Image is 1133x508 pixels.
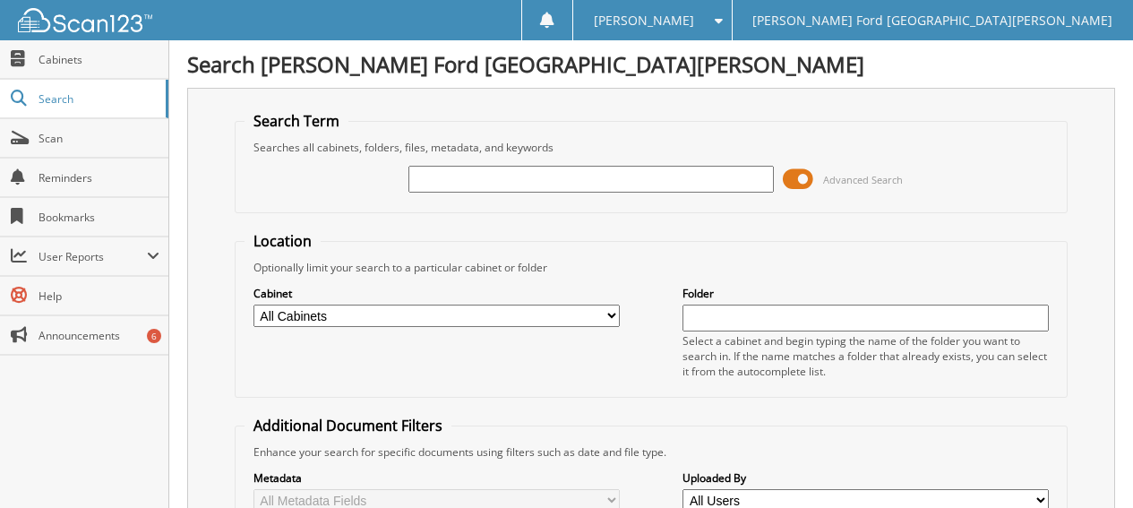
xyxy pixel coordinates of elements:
label: Folder [682,286,1049,301]
span: Scan [39,131,159,146]
span: [PERSON_NAME] Ford [GEOGRAPHIC_DATA][PERSON_NAME] [752,15,1112,26]
span: User Reports [39,249,147,264]
img: scan123-logo-white.svg [18,8,152,32]
div: Enhance your search for specific documents using filters such as date and file type. [245,444,1058,460]
label: Cabinet [253,286,620,301]
span: [PERSON_NAME] [594,15,694,26]
span: Bookmarks [39,210,159,225]
span: Cabinets [39,52,159,67]
span: Announcements [39,328,159,343]
legend: Search Term [245,111,348,131]
span: Search [39,91,157,107]
div: Optionally limit your search to a particular cabinet or folder [245,260,1058,275]
h1: Search [PERSON_NAME] Ford [GEOGRAPHIC_DATA][PERSON_NAME] [187,49,1115,79]
div: Searches all cabinets, folders, files, metadata, and keywords [245,140,1058,155]
div: 6 [147,329,161,343]
span: Advanced Search [823,173,903,186]
label: Metadata [253,470,620,486]
span: Help [39,288,159,304]
span: Reminders [39,170,159,185]
div: Select a cabinet and begin typing the name of the folder you want to search in. If the name match... [682,333,1049,379]
legend: Additional Document Filters [245,416,451,435]
legend: Location [245,231,321,251]
label: Uploaded By [682,470,1049,486]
